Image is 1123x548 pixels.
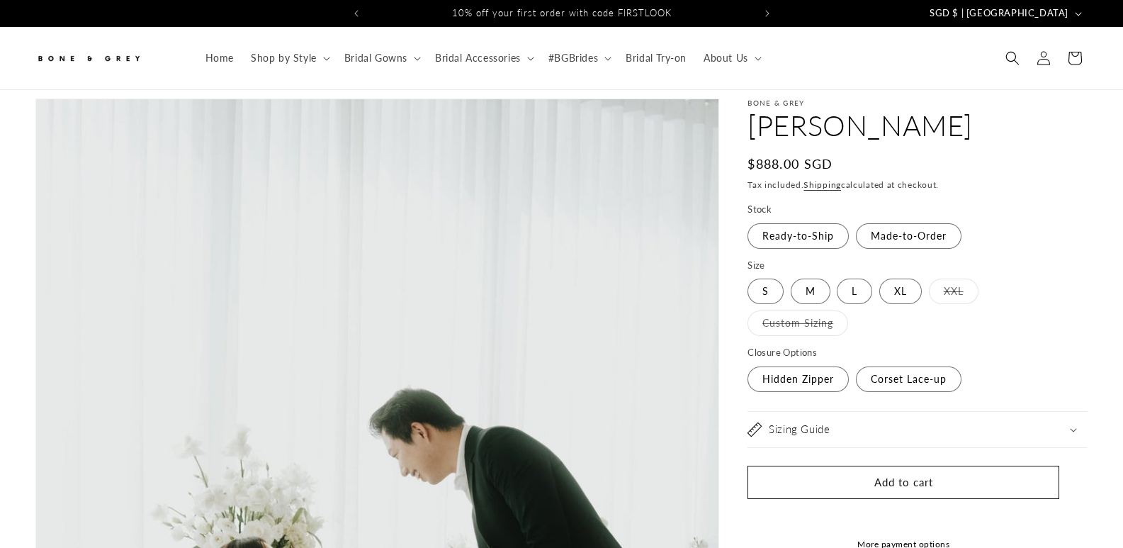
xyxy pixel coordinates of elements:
summary: #BGBrides [540,43,617,73]
span: #BGBrides [548,52,598,65]
span: Home [205,52,234,65]
span: Bridal Try-on [626,52,687,65]
label: S [747,279,784,304]
span: Bridal Accessories [435,52,521,65]
button: Add to cart [747,466,1059,499]
div: Tax included. calculated at checkout. [747,178,1088,192]
a: Bridal Try-on [617,43,695,73]
a: Bone and Grey Bridal [30,41,183,75]
summary: Sizing Guide [747,412,1088,447]
legend: Closure Options [747,346,818,360]
label: Ready-to-Ship [747,223,849,249]
span: About Us [704,52,748,65]
h2: Sizing Guide [769,423,830,437]
span: Bridal Gowns [344,52,407,65]
span: Shop by Style [251,52,317,65]
h1: [PERSON_NAME] [747,107,1088,144]
label: L [837,279,872,304]
p: Bone & Grey [747,99,1088,107]
label: Hidden Zipper [747,367,849,392]
span: 10% off your first order with code FIRSTLOOK [452,7,672,18]
label: XXL [929,279,978,304]
span: $888.00 SGD [747,155,833,174]
summary: Bridal Gowns [336,43,427,73]
legend: Size [747,259,767,273]
img: Bone and Grey Bridal [35,47,142,70]
span: SGD $ | [GEOGRAPHIC_DATA] [930,6,1068,21]
a: Shipping [803,179,841,190]
label: Corset Lace-up [856,367,961,392]
summary: About Us [695,43,767,73]
label: M [791,279,830,304]
label: Custom Sizing [747,311,848,336]
label: XL [879,279,922,304]
summary: Bridal Accessories [427,43,540,73]
label: Made-to-Order [856,223,961,249]
legend: Stock [747,203,773,217]
a: Home [197,43,242,73]
summary: Search [997,43,1028,74]
summary: Shop by Style [242,43,336,73]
